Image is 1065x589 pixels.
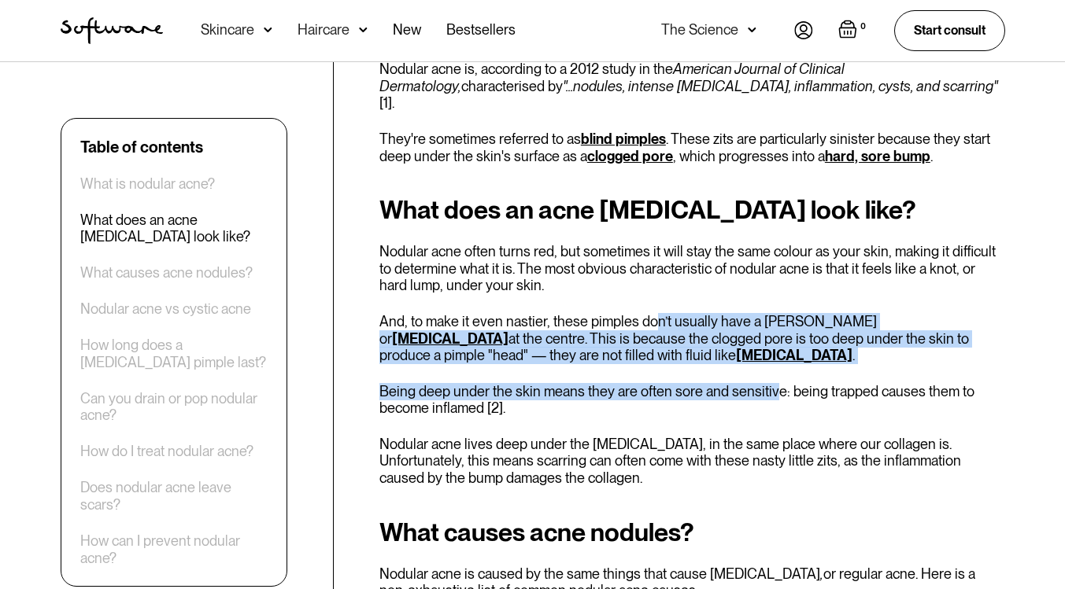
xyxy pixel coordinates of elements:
a: hard, sore bump [825,148,930,164]
em: "...nodules, intense [MEDICAL_DATA], inflammation, cysts, and scarring" [563,78,998,94]
div: 0 [857,20,869,34]
img: arrow down [359,22,368,38]
a: How long does a [MEDICAL_DATA] pimple last? [80,337,268,371]
div: Table of contents [80,138,203,156]
a: [MEDICAL_DATA] [736,347,852,363]
p: They're sometimes referred to as . These zits are particularly sinister because they start deep u... [379,131,1005,164]
a: home [61,17,163,44]
div: Haircare [298,22,349,38]
a: Open empty cart [838,20,869,42]
a: [MEDICAL_DATA] [392,330,508,347]
img: arrow down [264,22,272,38]
p: Nodular acne is, according to a 2012 study in the characterised by [1]. [379,61,1005,112]
a: What does an acne [MEDICAL_DATA] look like? [80,212,268,245]
p: Nodular acne lives deep under the [MEDICAL_DATA], in the same place where our collagen is. Unfort... [379,436,1005,487]
a: How do I treat nodular acne? [80,444,253,461]
a: What is nodular acne? [80,175,215,193]
h2: What causes acne nodules? [379,518,1005,547]
a: blind pimples [581,131,666,147]
h2: What does an acne [MEDICAL_DATA] look like? [379,196,1005,224]
a: How can I prevent nodular acne? [80,532,268,566]
a: clogged pore [587,148,673,164]
p: Nodular acne often turns red, but sometimes it will stay the same colour as your skin, making it ... [379,243,1005,294]
p: And, to make it even nastier, these pimples don’t usually have a [PERSON_NAME] or at the centre. ... [379,313,1005,364]
em: , [820,565,823,582]
a: Nodular acne vs cystic acne [80,301,251,318]
p: Being deep under the skin means they are often sore and sensitive: being trapped causes them to b... [379,383,1005,417]
img: arrow down [748,22,756,38]
div: The Science [661,22,738,38]
em: American Journal of Clinical Dermatology, [379,61,845,94]
img: Software Logo [61,17,163,44]
a: What causes acne nodules? [80,265,253,282]
div: Skincare [201,22,254,38]
a: Does nodular acne leave scars? [80,480,268,514]
a: Start consult [894,10,1005,50]
a: Can you drain or pop nodular acne? [80,390,268,424]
